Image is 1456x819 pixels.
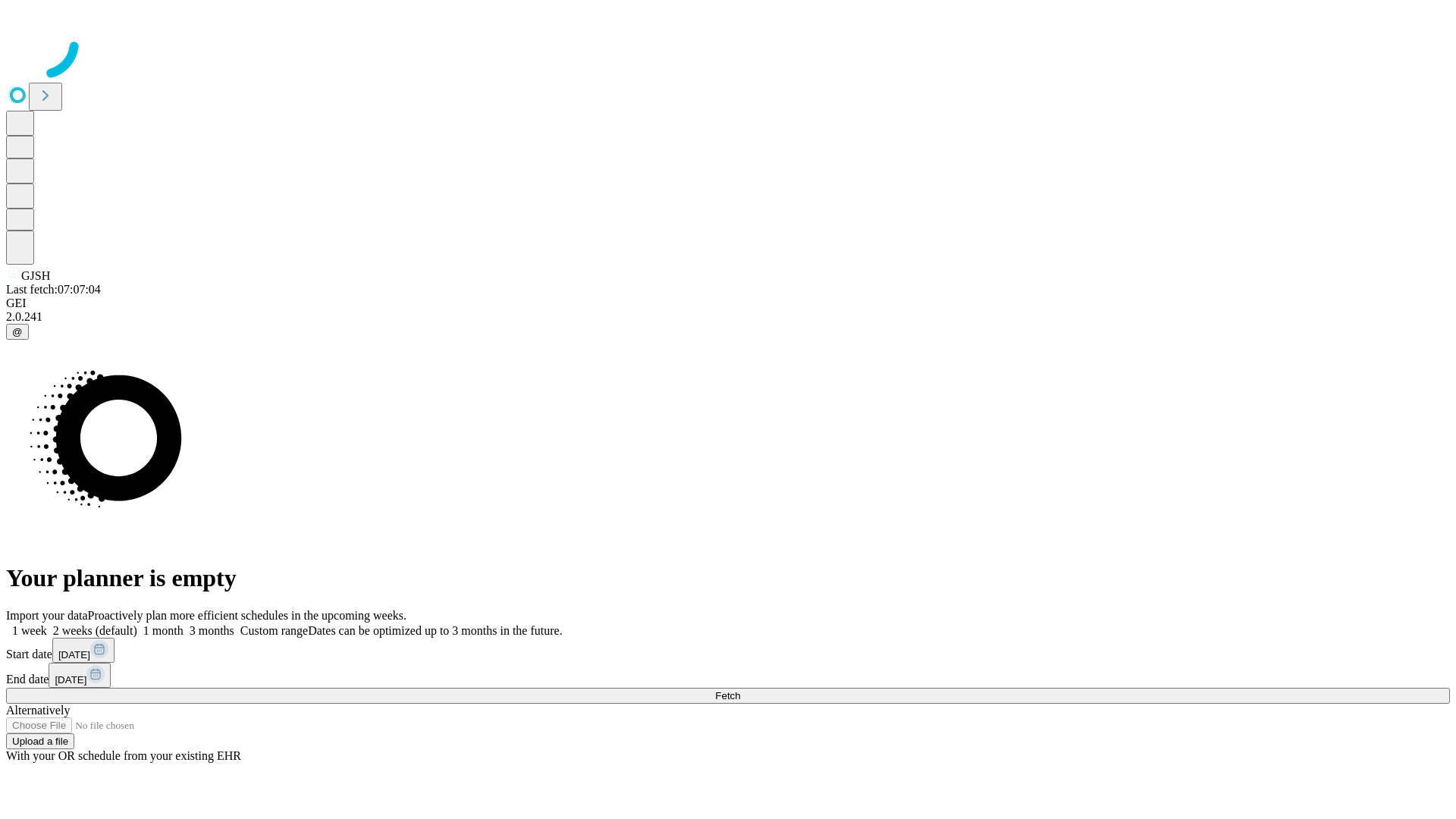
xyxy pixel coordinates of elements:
[6,704,70,717] span: Alternatively
[88,609,406,622] span: Proactively plan more efficient schedules in the upcoming weeks.
[6,324,29,340] button: @
[12,326,23,337] span: @
[12,624,47,637] span: 1 week
[6,564,1450,592] h1: Your planner is empty
[58,649,90,661] span: [DATE]
[55,674,86,686] span: [DATE]
[6,638,1450,663] div: Start date
[6,283,101,296] span: Last fetch: 07:07:04
[49,663,111,688] button: [DATE]
[190,624,234,637] span: 3 months
[6,688,1450,704] button: Fetch
[52,638,115,663] button: [DATE]
[6,310,1450,324] div: 2.0.241
[240,624,308,637] span: Custom range
[6,297,1450,310] div: GEI
[6,749,241,762] span: With your OR schedule from your existing EHR
[53,624,137,637] span: 2 weeks (default)
[6,609,88,622] span: Import your data
[308,624,562,637] span: Dates can be optimized up to 3 months in the future.
[6,733,74,749] button: Upload a file
[143,624,184,637] span: 1 month
[6,663,1450,688] div: End date
[21,269,50,282] span: GJSH
[715,690,740,701] span: Fetch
